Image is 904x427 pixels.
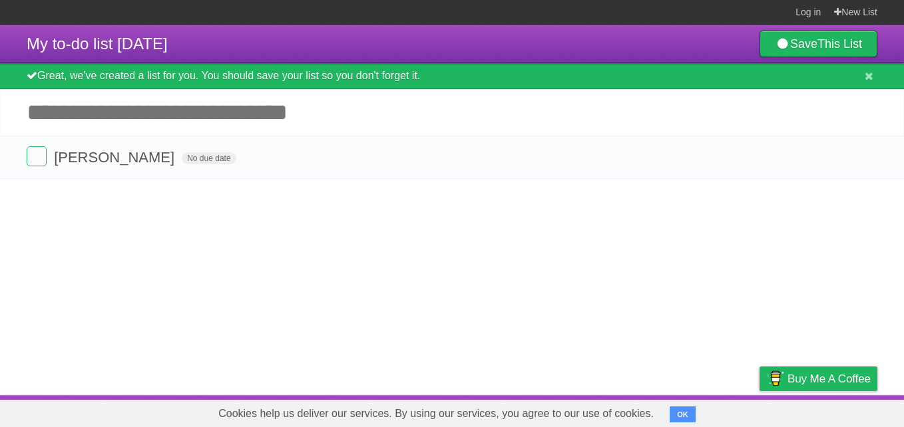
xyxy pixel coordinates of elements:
span: No due date [182,152,236,164]
a: Terms [697,398,726,424]
a: Suggest a feature [793,398,877,424]
a: About [582,398,610,424]
b: This List [817,37,862,51]
a: Privacy [742,398,777,424]
span: My to-do list [DATE] [27,35,168,53]
label: Done [27,146,47,166]
span: Cookies help us deliver our services. By using our services, you agree to our use of cookies. [205,400,667,427]
a: SaveThis List [760,31,877,57]
a: Developers [626,398,680,424]
span: Buy me a coffee [788,367,871,390]
span: [PERSON_NAME] [54,149,178,166]
button: OK [670,406,696,422]
a: Buy me a coffee [760,366,877,391]
img: Buy me a coffee [766,367,784,390]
